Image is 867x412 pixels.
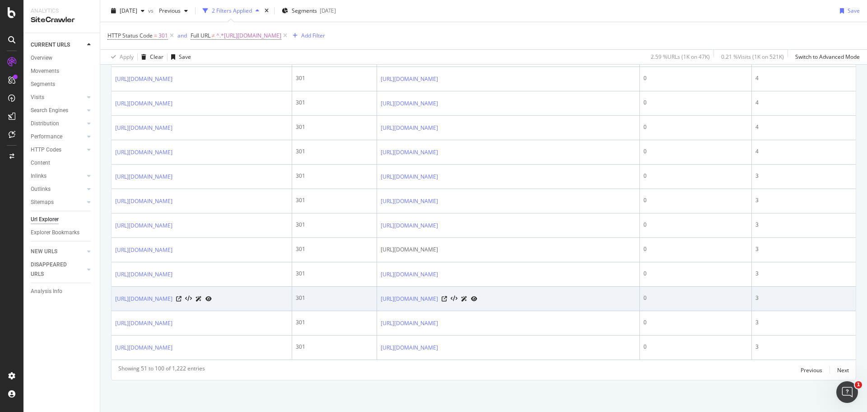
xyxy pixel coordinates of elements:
[643,343,748,351] div: 0
[381,319,438,328] a: [URL][DOMAIN_NAME]
[154,32,157,39] span: =
[836,381,858,403] iframe: Intercom live chat
[643,172,748,180] div: 0
[381,172,438,181] a: [URL][DOMAIN_NAME]
[115,294,172,303] a: [URL][DOMAIN_NAME]
[177,32,187,39] div: and
[168,50,191,64] button: Save
[792,50,860,64] button: Switch to Advanced Mode
[138,50,163,64] button: Clear
[115,319,172,328] a: [URL][DOMAIN_NAME]
[115,221,172,230] a: [URL][DOMAIN_NAME]
[31,40,84,50] a: CURRENT URLS
[643,147,748,156] div: 0
[216,29,281,42] span: ^.*[URL][DOMAIN_NAME]
[205,294,212,303] a: URL Inspection
[31,171,47,181] div: Inlinks
[278,4,340,18] button: Segments[DATE]
[176,296,182,302] a: Visit Online Page
[643,294,748,302] div: 0
[471,294,477,303] a: URL Inspection
[442,296,447,302] a: Visit Online Page
[801,365,822,375] button: Previous
[296,172,373,180] div: 301
[31,66,93,76] a: Movements
[795,53,860,61] div: Switch to Advanced Mode
[381,343,438,352] a: [URL][DOMAIN_NAME]
[31,53,93,63] a: Overview
[755,147,852,156] div: 4
[115,123,172,133] a: [URL][DOMAIN_NAME]
[115,197,172,206] a: [URL][DOMAIN_NAME]
[31,185,51,194] div: Outlinks
[836,4,860,18] button: Save
[158,29,168,42] span: 301
[31,171,84,181] a: Inlinks
[643,74,748,82] div: 0
[755,343,852,351] div: 3
[31,93,44,102] div: Visits
[115,270,172,279] a: [URL][DOMAIN_NAME]
[199,4,263,18] button: 2 Filters Applied
[31,7,93,15] div: Analytics
[107,50,134,64] button: Apply
[721,53,784,61] div: 0.21 % Visits ( 1K on 521K )
[289,30,325,41] button: Add Filter
[107,32,153,39] span: HTTP Status Code
[212,32,215,39] span: ≠
[296,245,373,253] div: 301
[643,318,748,327] div: 0
[31,198,54,207] div: Sitemaps
[31,80,93,89] a: Segments
[837,365,849,375] button: Next
[381,148,438,157] a: [URL][DOMAIN_NAME]
[115,246,172,255] a: [URL][DOMAIN_NAME]
[31,119,84,128] a: Distribution
[31,260,76,279] div: DISAPPEARED URLS
[212,7,252,14] div: 2 Filters Applied
[263,6,270,15] div: times
[381,270,438,279] a: [URL][DOMAIN_NAME]
[115,99,172,108] a: [URL][DOMAIN_NAME]
[643,196,748,204] div: 0
[296,221,373,229] div: 301
[643,270,748,278] div: 0
[31,93,84,102] a: Visits
[155,7,181,14] span: Previous
[292,7,317,14] span: Segments
[755,172,852,180] div: 3
[177,31,187,40] button: and
[296,74,373,82] div: 301
[296,147,373,156] div: 301
[31,228,93,237] a: Explorer Bookmarks
[31,132,62,142] div: Performance
[179,53,191,61] div: Save
[461,294,467,303] a: AI Url Details
[381,75,438,84] a: [URL][DOMAIN_NAME]
[31,228,79,237] div: Explorer Bookmarks
[755,99,852,107] div: 4
[451,296,457,302] button: View HTML Source
[31,80,55,89] div: Segments
[31,53,52,63] div: Overview
[196,294,202,303] a: AI Url Details
[755,294,852,302] div: 3
[155,4,191,18] button: Previous
[115,343,172,352] a: [URL][DOMAIN_NAME]
[115,148,172,157] a: [URL][DOMAIN_NAME]
[31,185,84,194] a: Outlinks
[31,247,57,256] div: NEW URLS
[185,296,192,302] button: View HTML Source
[191,32,210,39] span: Full URL
[31,106,68,115] div: Search Engines
[381,123,438,133] a: [URL][DOMAIN_NAME]
[801,366,822,374] div: Previous
[107,4,148,18] button: [DATE]
[115,75,172,84] a: [URL][DOMAIN_NAME]
[31,215,59,224] div: Url Explorer
[381,197,438,206] a: [URL][DOMAIN_NAME]
[848,7,860,14] div: Save
[31,40,70,50] div: CURRENT URLS
[381,294,438,303] a: [URL][DOMAIN_NAME]
[381,245,438,254] span: [URL][DOMAIN_NAME]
